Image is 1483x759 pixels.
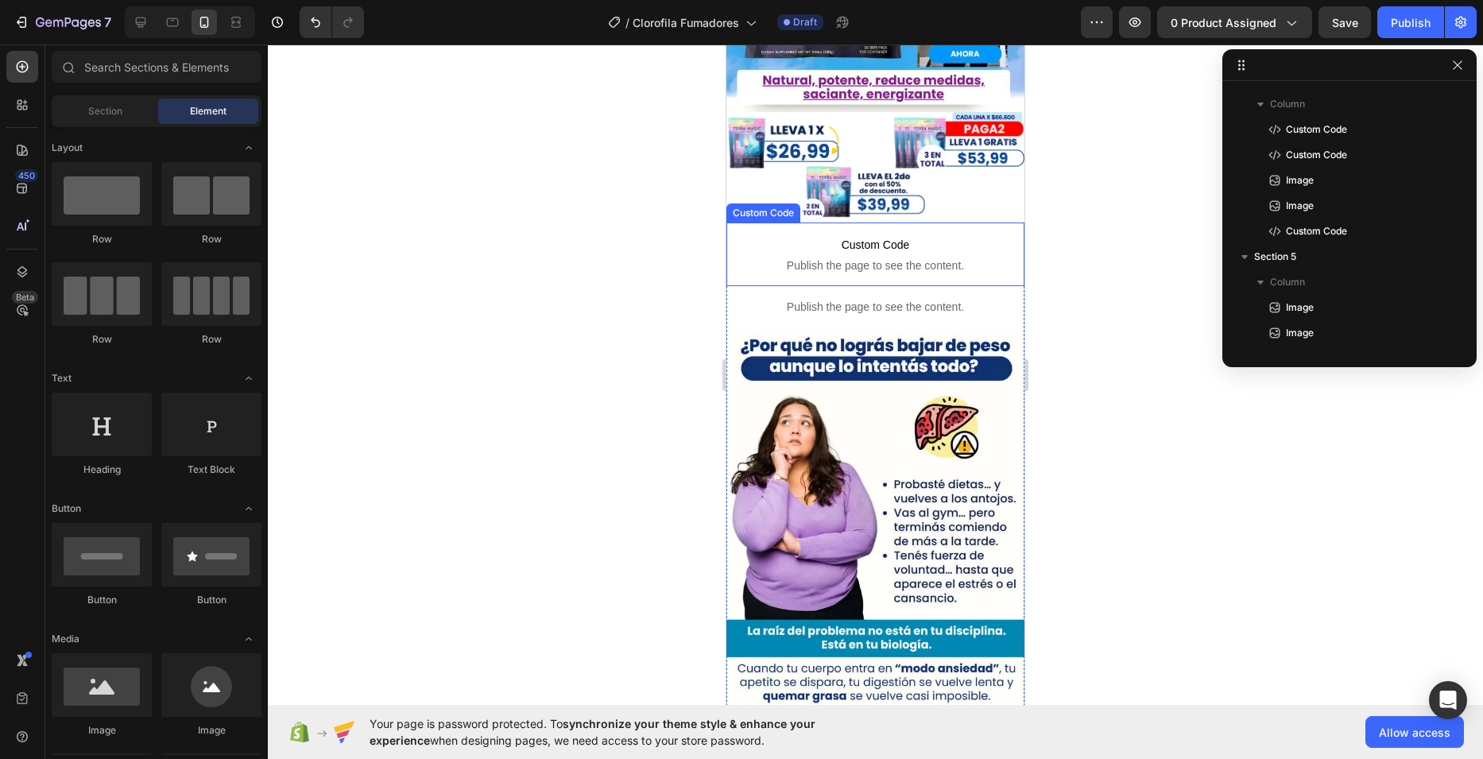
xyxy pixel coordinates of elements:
span: Section 5 [1254,249,1296,265]
span: Column [1270,96,1305,112]
span: Custom Code [1286,122,1347,137]
div: 450 [15,169,38,182]
span: Image [1286,325,1314,341]
span: Toggle open [236,366,261,391]
span: 0 product assigned [1171,14,1276,31]
span: synchronize your theme style & enhance your experience [370,717,815,747]
div: Row [52,232,152,246]
div: Text Block [161,463,261,477]
input: Search Sections & Elements [52,51,261,83]
span: Clorofila Fumadores [633,14,739,31]
span: Toggle open [236,626,261,652]
span: Custom Code [1286,147,1347,163]
span: Image [1286,198,1314,214]
iframe: Design area [726,45,1024,705]
div: Heading [52,463,152,477]
span: Allow access [1379,724,1450,741]
span: Media [52,632,79,646]
div: Image [52,723,152,738]
div: Row [161,332,261,347]
div: Row [161,232,261,246]
span: Draft [793,15,817,29]
span: Toggle open [236,496,261,521]
div: Row [52,332,152,347]
div: Button [52,593,152,607]
div: Button [161,593,261,607]
button: 0 product assigned [1157,6,1312,38]
div: Open Intercom Messenger [1429,681,1467,719]
span: Custom Code [1286,223,1347,239]
div: Publish [1391,14,1431,31]
button: Save [1318,6,1371,38]
span: Button [52,501,81,516]
div: Beta [12,291,38,304]
span: Column [1270,274,1305,290]
span: Element [190,104,227,118]
div: Image [161,723,261,738]
p: 7 [104,13,111,32]
span: Save [1332,16,1358,29]
div: Undo/Redo [300,6,364,38]
span: Your page is password protected. To when designing pages, we need access to your store password. [370,715,877,749]
span: Text [52,371,72,385]
span: / [625,14,629,31]
button: Publish [1377,6,1444,38]
button: Allow access [1365,716,1464,748]
span: Image [1286,172,1314,188]
span: Toggle open [236,135,261,161]
span: Section [88,104,122,118]
span: Image [1286,300,1314,316]
span: Layout [52,141,83,155]
button: 7 [6,6,118,38]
